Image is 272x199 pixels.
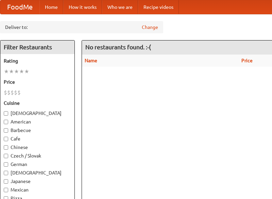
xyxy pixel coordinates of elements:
[0,0,39,14] a: FoodMe
[24,68,29,75] li: ★
[11,89,14,96] li: $
[4,128,8,133] input: Barbecue
[4,100,71,106] h5: Cuisine
[4,118,71,125] label: American
[17,89,21,96] li: $
[4,178,71,185] label: Japanese
[241,58,253,63] a: Price
[4,79,71,85] h5: Price
[4,169,71,176] label: [DEMOGRAPHIC_DATA]
[7,89,11,96] li: $
[4,171,8,175] input: [DEMOGRAPHIC_DATA]
[4,162,8,167] input: German
[4,111,8,116] input: [DEMOGRAPHIC_DATA]
[85,58,97,63] a: Name
[4,135,71,142] label: Cafe
[9,68,14,75] li: ★
[4,110,71,117] label: [DEMOGRAPHIC_DATA]
[4,145,8,150] input: Chinese
[142,24,158,31] a: Change
[4,179,8,184] input: Japanese
[4,127,71,134] label: Barbecue
[4,152,71,159] label: Czech / Slovak
[4,186,71,193] label: Mexican
[14,89,17,96] li: $
[63,0,102,14] a: How it works
[85,44,151,50] ng-pluralize: No restaurants found. :-(
[4,137,8,141] input: Cafe
[0,40,74,54] h4: Filter Restaurants
[4,188,8,192] input: Mexican
[14,68,19,75] li: ★
[4,89,7,96] li: $
[4,154,8,158] input: Czech / Slovak
[19,68,24,75] li: ★
[138,0,179,14] a: Recipe videos
[4,120,8,124] input: American
[102,0,138,14] a: Who we are
[4,57,71,64] h5: Rating
[39,0,63,14] a: Home
[4,68,9,75] li: ★
[4,161,71,168] label: German
[4,144,71,151] label: Chinese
